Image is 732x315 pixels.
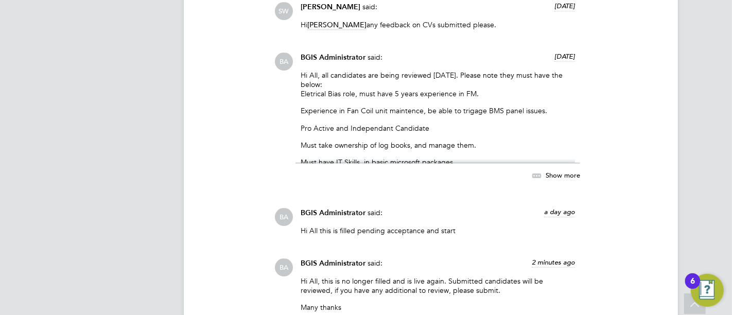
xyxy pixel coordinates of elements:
span: [PERSON_NAME] [307,20,367,30]
span: said: [362,2,377,11]
span: [DATE] [554,52,575,61]
span: BGIS Administrator [301,259,365,268]
p: Hi any feedback on CVs submitted please. [301,20,575,29]
div: 6 [690,281,695,294]
span: BA [275,208,293,226]
span: BA [275,52,293,71]
p: Hi All this is filled pending acceptance and start [301,226,575,235]
span: Show more [546,170,580,179]
button: Open Resource Center, 6 new notifications [691,274,724,307]
p: Hi All, this is no longer filled and is live again. Submitted candidates will be reviewed, if you... [301,276,575,295]
span: said: [368,52,382,62]
p: Must take ownership of log books, and manage them. [301,141,575,150]
span: SW [275,2,293,20]
p: Must have IT Skills, in basic microsoft packages [301,157,575,167]
p: Experience in Fan Coil unit maintence, be able to trigage BMS panel issues. [301,106,575,115]
span: said: [368,208,382,217]
span: BA [275,258,293,276]
span: said: [368,258,382,268]
span: [DATE] [554,2,575,10]
p: Pro Active and Independant Candidate [301,124,575,133]
p: Many thanks [301,303,575,312]
span: BGIS Administrator [301,208,365,217]
span: BGIS Administrator [301,53,365,62]
span: 2 minutes ago [532,258,575,267]
p: Hi All, all candidates are being reviewed [DATE]. Please note they must have the below: Eletrical... [301,71,575,99]
span: a day ago [544,207,575,216]
span: [PERSON_NAME] [301,3,360,11]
